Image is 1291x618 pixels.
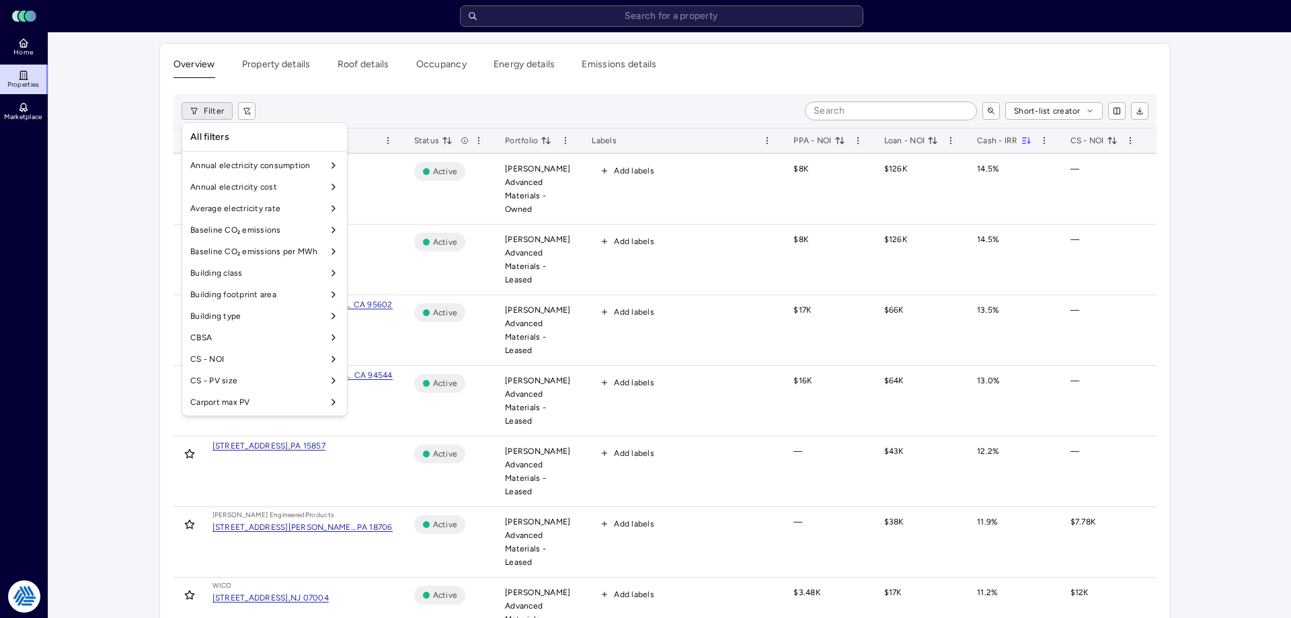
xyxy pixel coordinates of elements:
[185,262,344,284] div: Building class
[185,284,344,305] div: Building footprint area
[185,198,344,219] div: Average electricity rate
[185,241,344,262] div: Baseline CO₂ emissions per MWh
[185,391,344,413] div: Carport max PV
[185,370,344,391] div: CS - PV size
[185,176,344,198] div: Annual electricity cost
[185,219,344,241] div: Baseline CO₂ emissions
[185,327,344,348] div: CBSA
[185,126,344,149] div: All filters
[185,155,344,176] div: Annual electricity consumption
[185,348,344,370] div: CS - NOI
[185,305,344,327] div: Building type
